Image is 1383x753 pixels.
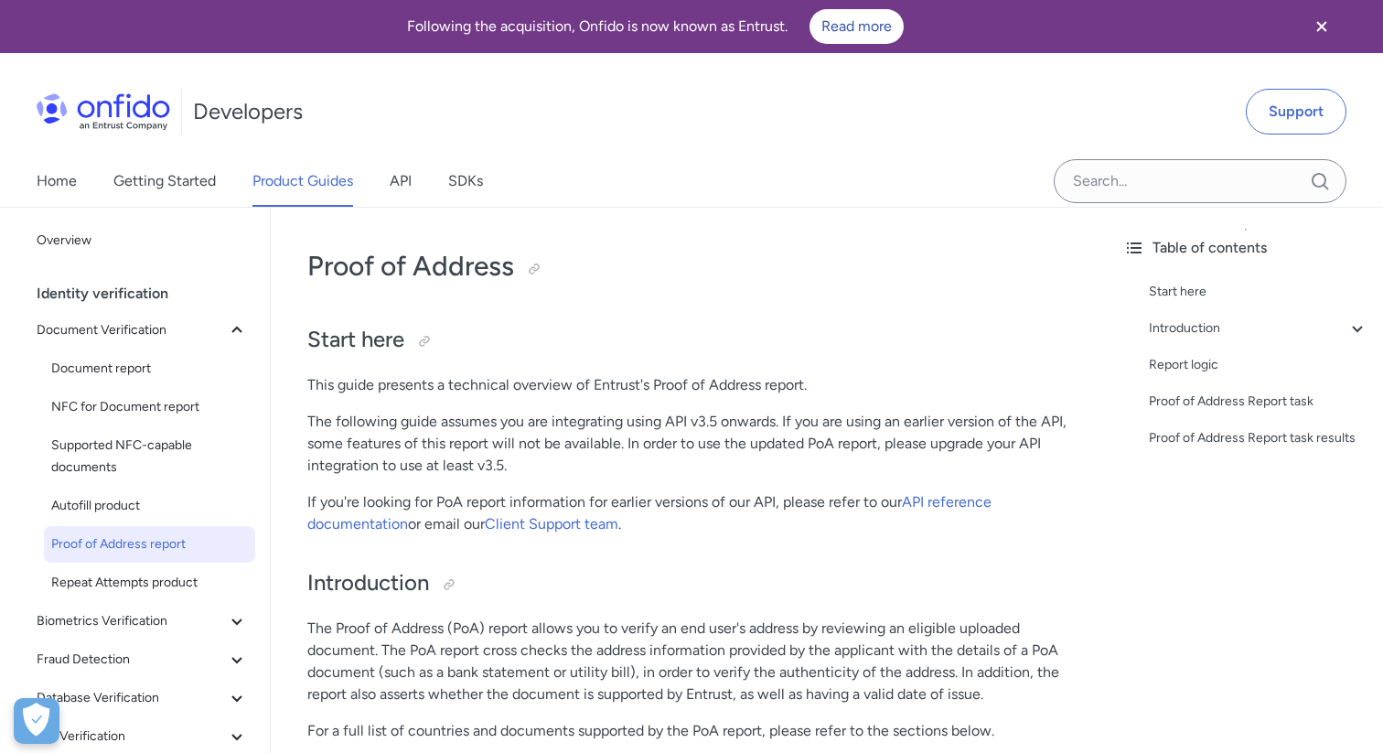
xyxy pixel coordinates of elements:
span: Autofill product [51,495,248,517]
h1: Proof of Address [307,248,1072,285]
span: Biometrics Verification [37,610,226,632]
input: Onfido search input field [1054,159,1346,203]
div: Identity verification [37,275,263,312]
p: If you're looking for PoA report information for earlier versions of our API, please refer to our... [307,491,1072,535]
a: Document report [44,350,255,387]
a: NFC for Document report [44,389,255,425]
a: Report logic [1149,354,1368,376]
span: Document report [51,358,248,380]
a: Home [37,156,77,207]
div: Table of contents [1123,237,1368,259]
a: Supported NFC-capable documents [44,427,255,486]
span: Repeat Attempts product [51,572,248,594]
button: Database Verification [29,680,255,716]
span: Overview [37,230,248,252]
h1: Developers [193,97,303,126]
img: Onfido Logo [37,93,170,130]
button: Fraud Detection [29,641,255,678]
a: Proof of Address report [44,526,255,563]
a: Proof of Address Report task [1149,391,1368,413]
p: The following guide assumes you are integrating using API v3.5 onwards. If you are using an earli... [307,411,1072,477]
a: Repeat Attempts product [44,565,255,601]
a: Introduction [1149,317,1368,339]
p: For a full list of countries and documents supported by the PoA report, please refer to the secti... [307,720,1072,742]
a: Read more [809,9,904,44]
a: API [390,156,412,207]
span: Database Verification [37,687,226,709]
button: Close banner [1288,4,1356,49]
button: Open Preferences [14,698,59,744]
span: Supported NFC-capable documents [51,435,248,479]
button: Document Verification [29,312,255,349]
span: Proof of Address report [51,533,248,555]
a: Getting Started [113,156,216,207]
a: Autofill product [44,488,255,524]
a: Product Guides [252,156,353,207]
a: Support [1246,89,1346,134]
span: Fraud Detection [37,649,226,671]
svg: Close banner [1311,16,1333,38]
span: NFC for Document report [51,396,248,418]
h2: Start here [307,325,1072,356]
a: Proof of Address Report task results [1149,427,1368,449]
a: SDKs [448,156,483,207]
h2: Introduction [307,568,1072,599]
span: eID Verification [37,726,226,748]
a: API reference documentation [307,493,992,532]
p: This guide presents a technical overview of Entrust's Proof of Address report. [307,374,1072,396]
a: Start here [1149,281,1368,303]
div: Cookie Preferences [14,698,59,744]
a: Overview [29,222,255,259]
div: Following the acquisition, Onfido is now known as Entrust. [22,9,1288,44]
a: Client Support team [485,515,618,532]
span: Document Verification [37,319,226,341]
button: Biometrics Verification [29,603,255,640]
p: The Proof of Address (PoA) report allows you to verify an end user's address by reviewing an elig... [307,618,1072,705]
